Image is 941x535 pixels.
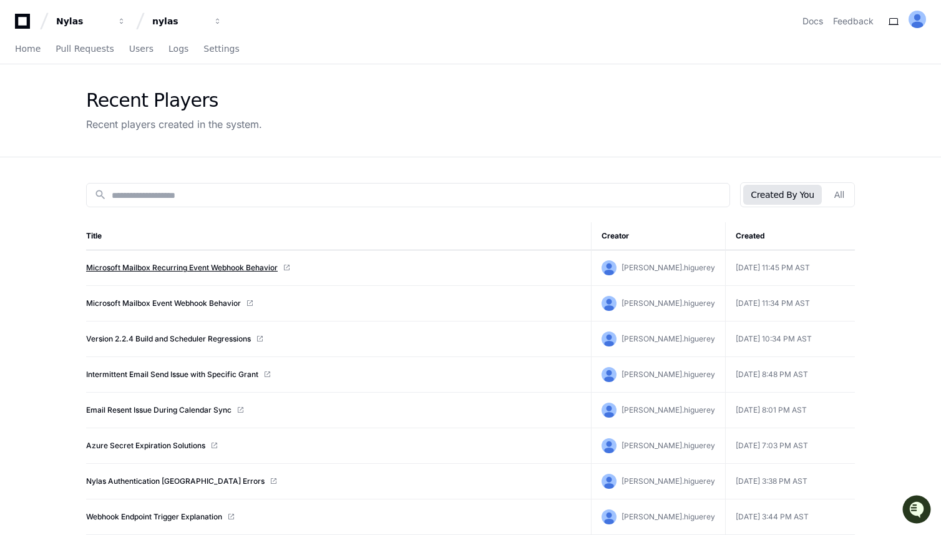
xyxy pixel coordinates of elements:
a: Azure Secret Expiration Solutions [86,441,205,451]
td: [DATE] 3:44 PM AST [725,499,855,535]
span: [PERSON_NAME].higuerey [622,370,715,379]
td: [DATE] 8:01 PM AST [725,393,855,428]
td: [DATE] 3:38 PM AST [725,464,855,499]
a: Home [15,35,41,64]
button: Feedback [833,15,874,27]
div: Recent players created in the system. [86,117,262,132]
span: [PERSON_NAME].higuerey [622,298,715,308]
span: [PERSON_NAME].higuerey [622,263,715,272]
td: [DATE] 11:45 PM AST [725,250,855,286]
a: Settings [203,35,239,64]
span: [PERSON_NAME].higuerey [622,441,715,450]
button: nylas [147,10,227,32]
mat-icon: search [94,189,107,201]
span: Pull Requests [56,45,114,52]
a: Microsoft Mailbox Event Webhook Behavior [86,298,241,308]
a: Microsoft Mailbox Recurring Event Webhook Behavior [86,263,278,273]
div: Recent Players [86,89,262,112]
div: nylas [152,15,206,27]
img: ALV-UjVIVO1xujVLAuPApzUHhlN9_vKf9uegmELgxzPxAbKOtnGOfPwn3iBCG1-5A44YWgjQJBvBkNNH2W5_ERJBpY8ZVwxlF... [909,11,926,28]
a: Nylas Authentication [GEOGRAPHIC_DATA] Errors [86,476,265,486]
span: [PERSON_NAME].higuerey [622,512,715,521]
th: Created [725,222,855,250]
span: Users [129,45,154,52]
img: ALV-UjVIVO1xujVLAuPApzUHhlN9_vKf9uegmELgxzPxAbKOtnGOfPwn3iBCG1-5A44YWgjQJBvBkNNH2W5_ERJBpY8ZVwxlF... [602,367,617,382]
td: [DATE] 11:34 PM AST [725,286,855,321]
button: All [827,185,852,205]
a: Logs [168,35,188,64]
img: ALV-UjVIVO1xujVLAuPApzUHhlN9_vKf9uegmELgxzPxAbKOtnGOfPwn3iBCG1-5A44YWgjQJBvBkNNH2W5_ERJBpY8ZVwxlF... [602,296,617,311]
a: Powered byPylon [88,130,151,140]
a: Docs [802,15,823,27]
td: [DATE] 8:48 PM AST [725,357,855,393]
button: Nylas [51,10,131,32]
img: ALV-UjVIVO1xujVLAuPApzUHhlN9_vKf9uegmELgxzPxAbKOtnGOfPwn3iBCG1-5A44YWgjQJBvBkNNH2W5_ERJBpY8ZVwxlF... [602,260,617,275]
button: Created By You [743,185,821,205]
img: 1756235613930-3d25f9e4-fa56-45dd-b3ad-e072dfbd1548 [12,93,35,115]
span: Pylon [124,131,151,140]
img: PlayerZero [12,12,37,37]
img: ALV-UjVIVO1xujVLAuPApzUHhlN9_vKf9uegmELgxzPxAbKOtnGOfPwn3iBCG1-5A44YWgjQJBvBkNNH2W5_ERJBpY8ZVwxlF... [602,438,617,453]
span: Settings [203,45,239,52]
a: Webhook Endpoint Trigger Explanation [86,512,222,522]
span: Home [15,45,41,52]
a: Intermittent Email Send Issue with Specific Grant [86,370,258,380]
th: Title [86,222,591,250]
a: Email Resent Issue During Calendar Sync [86,405,232,415]
div: Welcome [12,50,227,70]
img: ALV-UjVIVO1xujVLAuPApzUHhlN9_vKf9uegmELgxzPxAbKOtnGOfPwn3iBCG1-5A44YWgjQJBvBkNNH2W5_ERJBpY8ZVwxlF... [602,474,617,489]
span: Logs [168,45,188,52]
a: Version 2.2.4 Build and Scheduler Regressions [86,334,251,344]
img: ALV-UjVIVO1xujVLAuPApzUHhlN9_vKf9uegmELgxzPxAbKOtnGOfPwn3iBCG1-5A44YWgjQJBvBkNNH2W5_ERJBpY8ZVwxlF... [602,403,617,418]
div: Nylas [56,15,110,27]
span: [PERSON_NAME].higuerey [622,334,715,343]
a: Pull Requests [56,35,114,64]
span: [PERSON_NAME].higuerey [622,476,715,486]
a: Users [129,35,154,64]
div: We're available if you need us! [42,106,158,115]
img: ALV-UjVIVO1xujVLAuPApzUHhlN9_vKf9uegmELgxzPxAbKOtnGOfPwn3iBCG1-5A44YWgjQJBvBkNNH2W5_ERJBpY8ZVwxlF... [602,331,617,346]
td: [DATE] 10:34 PM AST [725,321,855,357]
span: [PERSON_NAME].higuerey [622,405,715,415]
iframe: Open customer support [901,494,935,528]
button: Start new chat [212,97,227,112]
td: [DATE] 7:03 PM AST [725,428,855,464]
img: ALV-UjVIVO1xujVLAuPApzUHhlN9_vKf9uegmELgxzPxAbKOtnGOfPwn3iBCG1-5A44YWgjQJBvBkNNH2W5_ERJBpY8ZVwxlF... [602,509,617,524]
th: Creator [591,222,725,250]
div: Start new chat [42,93,205,106]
